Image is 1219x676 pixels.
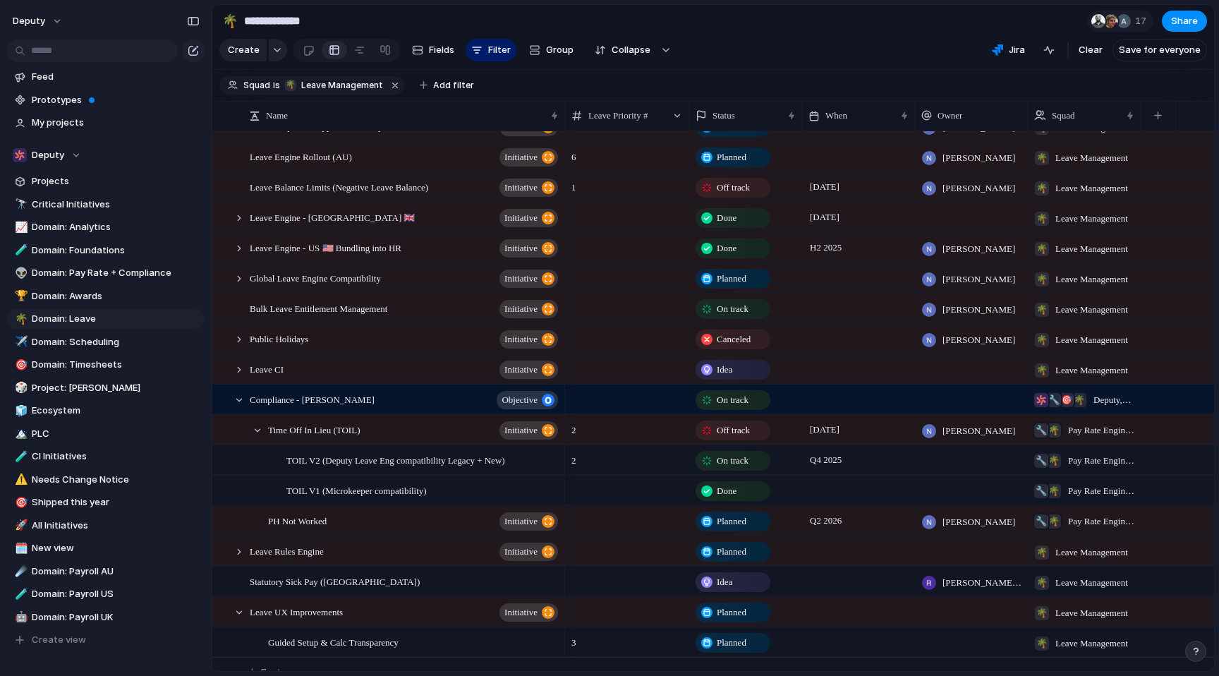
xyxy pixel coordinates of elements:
[266,109,288,123] span: Name
[1055,576,1128,590] span: Leave Management
[7,308,205,330] div: 🌴Domain: Leave
[7,217,205,238] a: 📈Domain: Analytics
[429,43,454,57] span: Fields
[13,289,27,303] button: 🏆
[1055,151,1128,165] span: Leave Management
[1035,151,1049,165] div: 🌴
[32,116,200,130] span: My projects
[15,563,25,579] div: ☄️
[32,519,200,533] span: All Initiatives
[1055,303,1128,317] span: Leave Management
[504,178,538,198] span: initiative
[13,198,27,212] button: 🔭
[7,145,205,166] button: Deputy
[504,421,538,440] span: initiative
[219,10,241,32] button: 🌴
[7,262,205,284] a: 👽Domain: Pay Rate + Compliance
[1047,484,1061,498] div: 🌴
[15,541,25,557] div: 🗓️
[499,239,558,258] button: initiative
[546,43,574,57] span: Group
[1055,181,1128,195] span: Leave Management
[301,79,383,92] span: Leave Management
[13,610,27,624] button: 🤖
[15,357,25,373] div: 🎯
[32,220,200,234] span: Domain: Analytics
[717,181,750,195] span: Off track
[499,603,558,622] button: initiative
[1047,454,1061,468] div: 🌴
[7,286,205,307] div: 🏆Domain: Awards
[499,179,558,197] button: initiative
[499,148,558,167] button: initiative
[942,151,1015,165] span: [PERSON_NAME]
[504,330,538,349] span: initiative
[268,634,399,650] span: Guided Setup & Calc Transparency
[806,179,843,195] span: [DATE]
[1055,363,1128,378] span: Leave Management
[15,265,25,282] div: 👽
[15,495,25,511] div: 🎯
[7,332,205,353] a: ✈️Domain: Scheduling
[32,289,200,303] span: Domain: Awards
[243,79,270,92] span: Squad
[250,300,387,316] span: Bulk Leave Entitlement Management
[7,584,205,605] div: 🧪Domain: Payroll US
[15,517,25,533] div: 🚀
[504,542,538,562] span: initiative
[7,629,205,651] button: Create view
[15,288,25,304] div: 🏆
[7,492,205,513] div: 🎯Shipped this year
[499,118,558,136] button: initiative
[7,469,205,490] div: ⚠️Needs Change Notice
[504,299,538,319] span: initiative
[1052,109,1075,123] span: Squad
[612,43,650,57] span: Collapse
[1072,393,1086,407] div: 🌴
[13,243,27,258] button: 🧪
[7,538,205,559] a: 🗓️New view
[1060,393,1074,407] div: 🎯
[15,471,25,488] div: ⚠️
[32,381,200,395] span: Project: [PERSON_NAME]
[566,416,689,437] span: 2
[1162,11,1207,32] button: Share
[273,79,280,92] span: is
[7,112,205,133] a: My projects
[13,449,27,464] button: 🧪
[7,400,205,421] a: 🧊Ecosystem
[499,209,558,227] button: initiative
[1068,514,1134,529] span: Pay Rate Engine , Leave Management
[250,330,308,346] span: Public Holidays
[806,512,845,529] span: Q2 2026
[717,332,751,346] span: Canceled
[1073,39,1108,61] button: Clear
[717,393,748,407] span: On track
[15,311,25,327] div: 🌴
[270,78,283,93] button: is
[13,220,27,234] button: 📈
[13,519,27,533] button: 🚀
[942,576,1021,590] span: [PERSON_NAME][DEMOGRAPHIC_DATA]
[712,109,735,123] span: Status
[1112,39,1207,61] button: Save for everyone
[13,266,27,280] button: 👽
[13,358,27,372] button: 🎯
[250,603,343,620] span: Leave UX Improvements
[1034,454,1048,468] div: 🔧
[15,586,25,603] div: 🧪
[566,173,689,195] span: 1
[7,194,205,215] div: 🔭Critical Initiatives
[1035,212,1049,226] div: 🌴
[1034,484,1048,498] div: 🔧
[1034,514,1048,529] div: 🔧
[250,573,420,589] span: Statutory Sick Pay ([GEOGRAPHIC_DATA])
[504,512,538,531] span: initiative
[825,109,847,123] span: When
[13,541,27,555] button: 🗓️
[1047,393,1061,407] div: 🔧
[7,378,205,399] div: 🎲Project: [PERSON_NAME]
[1055,606,1128,620] span: Leave Management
